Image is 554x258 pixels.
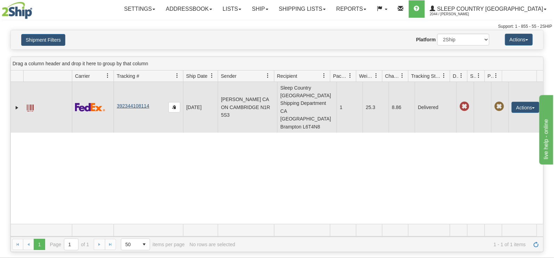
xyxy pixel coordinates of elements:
[168,102,180,113] button: Copy to clipboard
[333,73,348,80] span: Packages
[318,70,330,82] a: Recipient filter column settings
[473,70,485,82] a: Shipment Issues filter column settings
[277,73,297,80] span: Recipient
[218,82,277,133] td: [PERSON_NAME] CA ON CAMBRIDGE N1R 5S3
[2,2,32,19] img: logo2044.jpg
[186,73,207,80] span: Ship Date
[488,73,494,80] span: Pickup Status
[470,73,476,80] span: Shipment Issues
[14,104,20,111] a: Expand
[262,70,274,82] a: Sender filter column settings
[411,73,441,80] span: Tracking Status
[494,102,504,111] span: Pickup Not Assigned
[455,70,467,82] a: Delivery Status filter column settings
[460,102,469,111] span: Late
[415,82,456,133] td: Delivered
[274,0,331,18] a: Shipping lists
[453,73,459,80] span: Delivery Status
[5,4,64,13] div: live help - online
[117,103,149,109] a: 392344108114
[505,34,533,45] button: Actions
[117,73,139,80] span: Tracking #
[34,239,45,250] span: Page 1
[27,101,34,113] a: Label
[385,73,400,80] span: Charge
[11,57,543,70] div: grid grouping header
[139,239,150,250] span: select
[240,242,526,247] span: 1 - 1 of 1 items
[121,239,150,250] span: Page sizes drop down
[119,0,160,18] a: Settings
[331,0,372,18] a: Reports
[389,82,415,133] td: 8.86
[359,73,374,80] span: Weight
[121,239,185,250] span: items per page
[2,24,552,30] div: Support: 1 - 855 - 55 - 2SHIP
[160,0,217,18] a: Addressbook
[64,239,78,250] input: Page 1
[430,11,482,18] span: 2044 / [PERSON_NAME]
[531,239,542,250] a: Refresh
[217,0,247,18] a: Lists
[171,70,183,82] a: Tracking # filter column settings
[183,82,218,133] td: [DATE]
[50,239,89,250] span: Page of 1
[512,102,539,113] button: Actions
[206,70,218,82] a: Ship Date filter column settings
[75,103,105,111] img: 2 - FedEx Express®
[425,0,552,18] a: Sleep Country [GEOGRAPHIC_DATA] 2044 / [PERSON_NAME]
[337,82,363,133] td: 1
[221,73,237,80] span: Sender
[370,70,382,82] a: Weight filter column settings
[75,73,90,80] span: Carrier
[363,82,389,133] td: 25.3
[125,241,134,248] span: 50
[396,70,408,82] a: Charge filter column settings
[416,36,436,43] label: Platform
[490,70,502,82] a: Pickup Status filter column settings
[538,93,553,164] iframe: chat widget
[247,0,273,18] a: Ship
[344,70,356,82] a: Packages filter column settings
[102,70,114,82] a: Carrier filter column settings
[21,34,65,46] button: Shipment Filters
[438,70,450,82] a: Tracking Status filter column settings
[436,6,543,12] span: Sleep Country [GEOGRAPHIC_DATA]
[277,82,337,133] td: Sleep Country [GEOGRAPHIC_DATA] Shipping Department CA [GEOGRAPHIC_DATA] Brampton L6T4N8
[190,242,235,247] div: No rows are selected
